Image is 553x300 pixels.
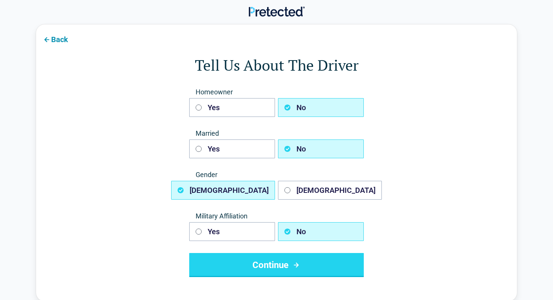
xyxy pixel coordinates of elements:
[189,170,364,179] span: Gender
[278,98,364,117] button: No
[171,181,275,200] button: [DEMOGRAPHIC_DATA]
[66,55,487,76] h1: Tell Us About The Driver
[189,88,364,97] span: Homeowner
[278,222,364,241] button: No
[189,212,364,221] span: Military Affiliation
[36,30,74,47] button: Back
[278,181,382,200] button: [DEMOGRAPHIC_DATA]
[189,253,364,277] button: Continue
[278,139,364,158] button: No
[189,129,364,138] span: Married
[189,98,275,117] button: Yes
[189,222,275,241] button: Yes
[189,139,275,158] button: Yes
